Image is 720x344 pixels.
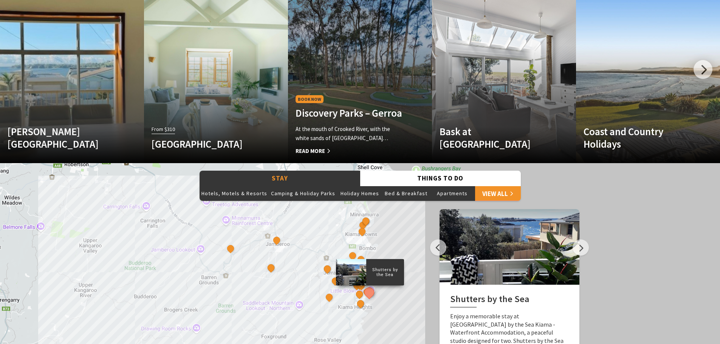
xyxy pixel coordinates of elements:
[272,235,282,245] button: See detail about Jamberoo Pub and Saleyard Motel
[383,186,429,201] button: Bed & Breakfast
[356,299,365,309] button: See detail about Bask at Loves Bay
[337,186,383,201] button: Holiday Homes
[296,125,403,143] p: At the mouth of Crooked River, with the white sands of [GEOGRAPHIC_DATA]…
[296,107,403,119] h4: Discovery Parks – Gerroa
[266,263,276,273] button: See detail about Jamberoo Valley Farm Cottages
[429,186,475,201] button: Apartments
[296,95,324,103] span: Book Now
[296,147,403,156] span: Read More
[356,281,366,290] button: See detail about Kendalls Beach Holiday Park
[226,244,235,254] button: See detail about The Lodge Jamberoo Resort and Spa
[152,138,259,150] h4: [GEOGRAPHIC_DATA]
[322,264,332,274] button: See detail about Cicada Luxury Camping
[269,186,337,201] button: Camping & Holiday Parks
[357,227,367,236] button: See detail about Casa Mar Azul
[440,125,547,150] h4: Bask at [GEOGRAPHIC_DATA]
[366,266,404,278] p: Shutters by the Sea
[584,125,691,150] h4: Coast and Country Holidays
[200,186,269,201] button: Hotels, Motels & Resorts
[573,239,589,256] button: Next
[355,289,364,299] button: See detail about BIG4 Easts Beach Holiday Park
[200,171,360,186] button: Stay
[330,276,340,286] button: See detail about Greyleigh Kiama
[430,239,446,256] button: Previous
[8,125,115,150] h4: [PERSON_NAME][GEOGRAPHIC_DATA]
[475,186,521,201] a: View All
[360,171,521,186] button: Things To Do
[361,216,371,226] button: See detail about Johnson Street Beach House
[362,285,376,299] button: See detail about Shutters by the Sea
[324,292,334,302] button: See detail about Saddleback Grove
[450,294,569,307] h2: Shutters by the Sea
[152,125,175,134] span: From $310
[348,251,358,261] button: See detail about That Retro Place Kiama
